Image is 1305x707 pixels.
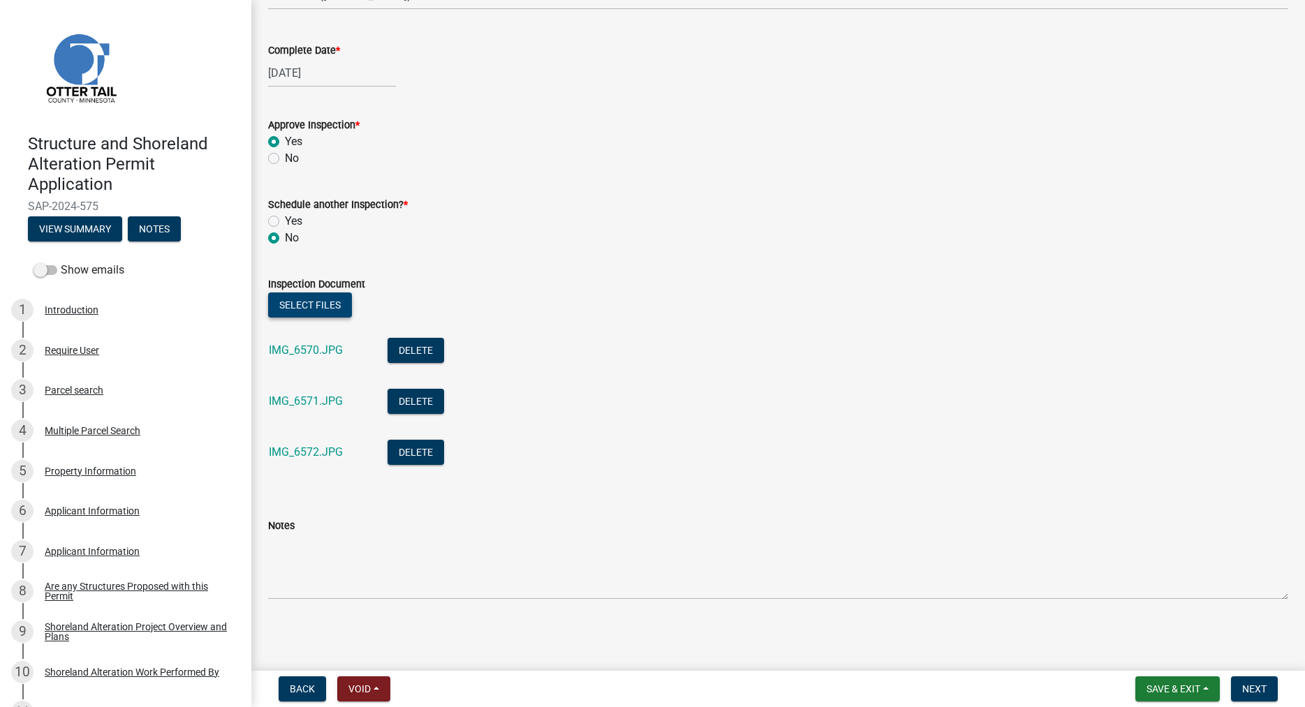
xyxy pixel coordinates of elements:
[11,620,34,643] div: 9
[268,521,295,531] label: Notes
[45,345,99,355] div: Require User
[11,460,34,482] div: 5
[1231,676,1278,701] button: Next
[11,540,34,563] div: 7
[279,676,326,701] button: Back
[11,419,34,442] div: 4
[268,46,340,56] label: Complete Date
[388,396,444,409] wm-modal-confirm: Delete Document
[285,133,302,150] label: Yes
[45,667,219,677] div: Shoreland Alteration Work Performed By
[388,447,444,460] wm-modal-confirm: Delete Document
[45,506,140,516] div: Applicant Information
[348,683,371,694] span: Void
[268,292,352,318] button: Select files
[28,216,122,241] button: View Summary
[388,345,444,358] wm-modal-confirm: Delete Document
[128,216,181,241] button: Notes
[1242,683,1267,694] span: Next
[290,683,315,694] span: Back
[45,426,140,436] div: Multiple Parcel Search
[269,343,343,357] a: IMG_6570.JPG
[45,305,98,315] div: Introduction
[285,213,302,230] label: Yes
[1147,683,1200,694] span: Save & Exit
[285,150,299,167] label: No
[11,379,34,401] div: 3
[28,225,122,236] wm-modal-confirm: Summary
[269,445,343,459] a: IMG_6572.JPG
[128,225,181,236] wm-modal-confirm: Notes
[11,500,34,522] div: 6
[268,280,365,290] label: Inspection Document
[337,676,390,701] button: Void
[45,466,136,476] div: Property Information
[28,134,240,194] h4: Structure and Shoreland Alteration Permit Application
[1135,676,1220,701] button: Save & Exit
[11,299,34,321] div: 1
[285,230,299,246] label: No
[28,200,223,213] span: SAP-2024-575
[268,59,396,87] input: mm/dd/yyyy
[388,389,444,414] button: Delete
[34,262,124,278] label: Show emails
[268,200,408,210] label: Schedule another Inspection?
[45,546,140,556] div: Applicant Information
[11,661,34,683] div: 10
[388,338,444,363] button: Delete
[268,121,360,131] label: Approve Inspection
[11,339,34,362] div: 2
[269,394,343,408] a: IMG_6571.JPG
[388,440,444,465] button: Delete
[28,15,133,119] img: Otter Tail County, Minnesota
[45,581,229,601] div: Are any Structures Proposed with this Permit
[45,622,229,641] div: Shoreland Alteration Project Overview and Plans
[45,385,103,395] div: Parcel search
[11,580,34,602] div: 8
